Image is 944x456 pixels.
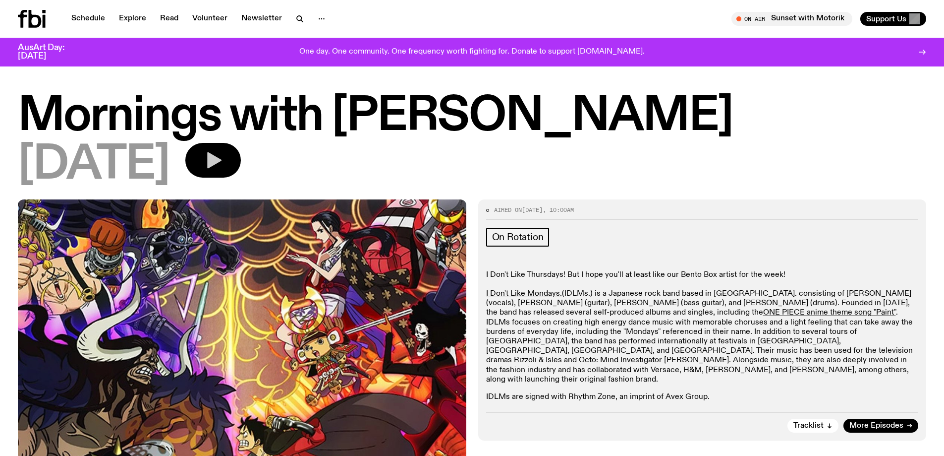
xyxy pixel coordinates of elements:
a: ONE PIECE anime theme song "Paint" [763,309,896,317]
span: More Episodes [849,422,903,430]
a: Newsletter [235,12,288,26]
h1: Mornings with [PERSON_NAME] [18,94,926,139]
span: Tracklist [793,422,824,430]
a: More Episodes [843,419,918,433]
span: Aired on [494,206,522,214]
a: On Rotation [486,228,550,247]
a: Explore [113,12,152,26]
p: IDLMs are signed with Rhythm Zone, an imprint of Avex Group. [486,392,919,402]
p: I Don't Like Thursdays! But I hope you'll at least like our Bento Box artist for the week! (IDLMs... [486,270,919,385]
a: Read [154,12,184,26]
a: I Don't Like Mondays. [486,290,562,298]
span: Support Us [866,14,906,23]
span: On Rotation [492,232,544,243]
h3: AusArt Day: [DATE] [18,44,81,61]
span: [DATE] [18,143,169,188]
span: , 10:00am [543,206,574,214]
a: Schedule [65,12,111,26]
p: One day. One community. One frequency worth fighting for. Donate to support [DOMAIN_NAME]. [299,48,645,57]
button: Tracklist [787,419,838,433]
button: Support Us [860,12,926,26]
a: Volunteer [186,12,233,26]
span: [DATE] [522,206,543,214]
button: On AirSunset with Motorik [731,12,852,26]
